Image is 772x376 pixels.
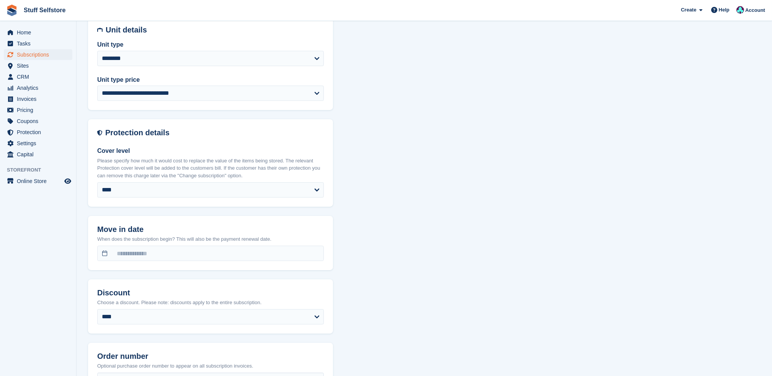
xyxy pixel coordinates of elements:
[97,362,324,370] p: Optional purchase order number to appear on all subscription invoices.
[6,5,18,16] img: stora-icon-8386f47178a22dfd0bd8f6a31ec36ba5ce8667c1dd55bd0f319d3a0aa187defe.svg
[97,352,324,361] h2: Order number
[719,6,730,14] span: Help
[17,27,63,38] span: Home
[97,128,102,137] img: insurance-details-icon-731ffda60807649b61249b889ba3c5e2b5c27d34e2e1fb37a309f0fde93ff34a.svg
[17,116,63,126] span: Coupons
[17,176,63,186] span: Online Store
[4,149,72,160] a: menu
[4,176,72,186] a: menu
[97,299,324,306] p: Choose a discount. Please note: discounts apply to the entire subscription.
[4,60,72,71] a: menu
[4,94,72,104] a: menu
[745,6,765,14] span: Account
[4,116,72,126] a: menu
[681,6,696,14] span: Create
[17,127,63,138] span: Protection
[4,38,72,49] a: menu
[4,127,72,138] a: menu
[17,38,63,49] span: Tasks
[17,149,63,160] span: Capital
[17,71,63,82] span: CRM
[17,105,63,115] span: Pricing
[105,128,324,137] h2: Protection details
[4,27,72,38] a: menu
[17,83,63,93] span: Analytics
[7,166,76,174] span: Storefront
[97,225,324,234] h2: Move in date
[97,146,324,156] label: Cover level
[63,177,72,186] a: Preview store
[97,157,324,180] p: Please specify how much it would cost to replace the value of the items being stored. The relevan...
[4,71,72,82] a: menu
[17,94,63,104] span: Invoices
[4,138,72,149] a: menu
[17,60,63,71] span: Sites
[736,6,744,14] img: Simon Gardner
[17,49,63,60] span: Subscriptions
[4,105,72,115] a: menu
[4,49,72,60] a: menu
[97,235,324,243] p: When does the subscription begin? This will also be the payment renewal date.
[106,26,324,34] h2: Unit details
[4,83,72,93] a: menu
[97,26,103,34] img: unit-details-icon-595b0c5c156355b767ba7b61e002efae458ec76ed5ec05730b8e856ff9ea34a9.svg
[17,138,63,149] span: Settings
[21,4,69,16] a: Stuff Selfstore
[97,288,324,297] h2: Discount
[97,75,324,84] label: Unit type price
[97,40,324,49] label: Unit type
